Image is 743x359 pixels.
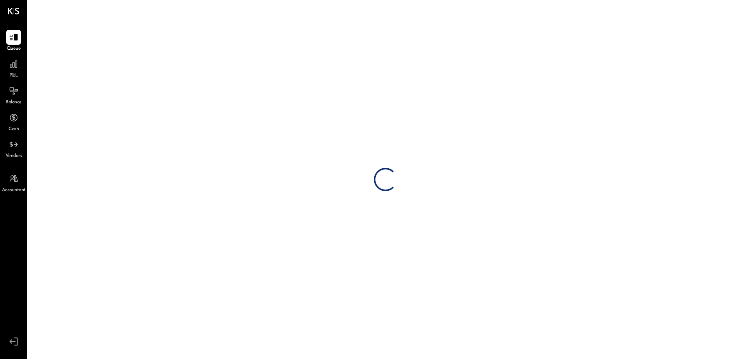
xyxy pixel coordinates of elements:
span: P&L [9,72,18,79]
a: Vendors [0,137,27,160]
a: Balance [0,84,27,106]
a: Cash [0,110,27,133]
span: Accountant [2,187,26,194]
a: P&L [0,57,27,79]
span: Balance [5,99,22,106]
a: Queue [0,30,27,52]
span: Vendors [5,153,22,160]
a: Accountant [0,171,27,194]
span: Cash [9,126,19,133]
span: Queue [7,45,21,52]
